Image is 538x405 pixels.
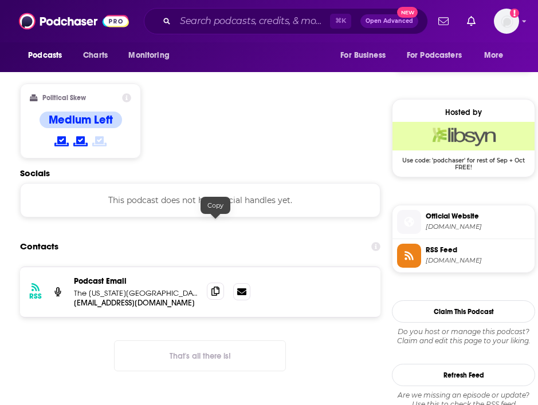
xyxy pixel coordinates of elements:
span: New [397,7,418,18]
span: Do you host or manage this podcast? [392,327,535,336]
p: Podcast Email [74,276,198,286]
span: Use code: 'podchaser' for rest of Sep + Oct FREE! [392,150,535,171]
a: RSS Feed[DOMAIN_NAME] [397,244,530,268]
button: Refresh Feed [392,364,535,386]
svg: Add a profile image [510,9,519,18]
a: Show notifications dropdown [434,11,453,31]
button: Claim This Podcast [392,300,535,323]
input: Search podcasts, credits, & more... [175,12,330,30]
div: Claim and edit this page to your liking. [392,327,535,346]
span: For Podcasters [407,47,462,63]
p: [EMAIL_ADDRESS][DOMAIN_NAME] [74,298,198,308]
h3: RSS [29,292,42,301]
a: Official Website[DOMAIN_NAME] [397,210,530,234]
span: RSS Feed [426,245,530,255]
h2: Political Skew [42,94,86,102]
button: open menu [20,45,77,66]
span: Open Advanced [366,18,413,24]
h4: Medium Left [49,113,113,127]
button: Nothing here. [114,340,286,371]
span: Logged in as jennarohl [494,9,519,34]
span: Charts [83,47,108,63]
div: Search podcasts, credits, & more... [144,8,428,34]
span: Monitoring [128,47,169,63]
button: Show profile menu [494,9,519,34]
img: Libsyn Deal: Use code: 'podchaser' for rest of Sep + Oct FREE! [392,122,535,150]
span: Official Website [426,211,530,221]
a: Charts [76,45,115,66]
span: Podcasts [28,47,62,63]
div: Hosted by [392,108,535,117]
a: Show notifications dropdown [462,11,480,31]
span: For Business [340,47,386,63]
img: User Profile [494,9,519,34]
span: ⌘ K [330,14,351,29]
button: open menu [120,45,184,66]
button: open menu [399,45,478,66]
div: This podcast does not have social handles yet. [20,183,380,217]
span: More [484,47,504,63]
img: Podchaser - Follow, Share and Rate Podcasts [19,10,129,32]
div: Copy [201,197,230,214]
h2: Contacts [20,236,58,257]
button: open menu [476,45,518,66]
span: nypl.org [426,223,530,231]
h2: Socials [20,168,380,178]
p: The [US_STATE][GEOGRAPHIC_DATA] [74,288,198,298]
span: newyorkpubliclibrary.libsyn.com [426,256,530,265]
button: Open AdvancedNew [360,14,418,28]
a: Libsyn Deal: Use code: 'podchaser' for rest of Sep + Oct FREE! [392,122,535,170]
button: open menu [332,45,400,66]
